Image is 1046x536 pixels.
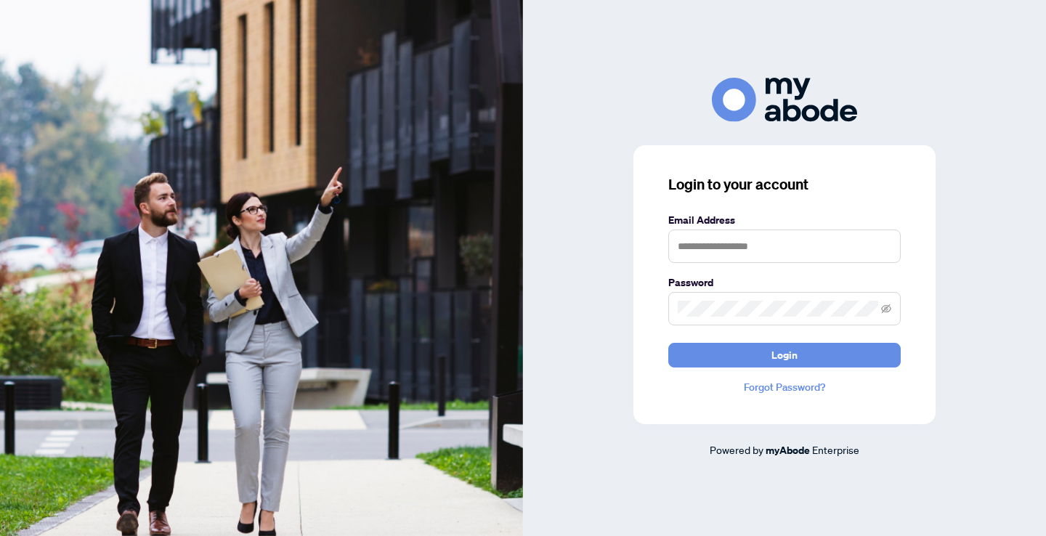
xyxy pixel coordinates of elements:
a: myAbode [766,442,810,458]
img: ma-logo [712,78,857,122]
h3: Login to your account [668,174,901,195]
span: Login [771,344,798,367]
span: eye-invisible [881,304,891,314]
span: Enterprise [812,443,859,456]
a: Forgot Password? [668,379,901,395]
label: Email Address [668,212,901,228]
label: Password [668,275,901,291]
span: Powered by [710,443,763,456]
button: Login [668,343,901,368]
